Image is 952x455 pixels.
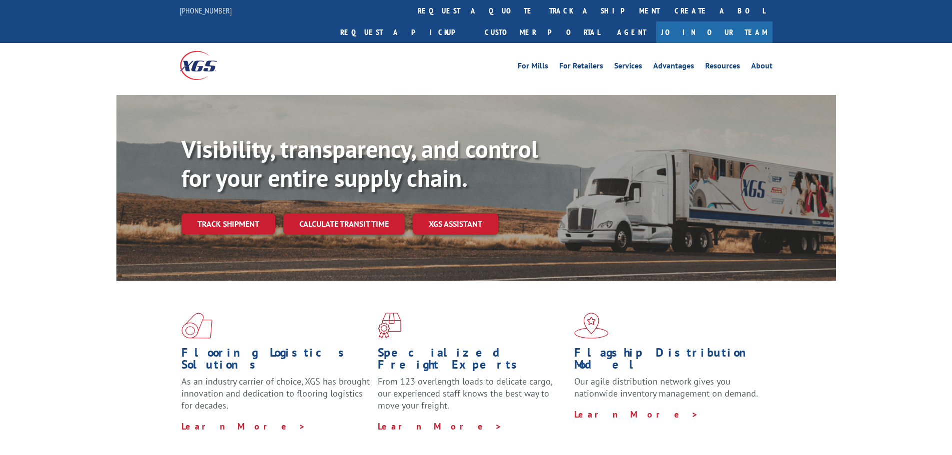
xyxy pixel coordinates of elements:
b: Visibility, transparency, and control for your entire supply chain. [181,133,538,193]
p: From 123 overlength loads to delicate cargo, our experienced staff knows the best way to move you... [378,376,567,420]
span: As an industry carrier of choice, XGS has brought innovation and dedication to flooring logistics... [181,376,370,411]
h1: Specialized Freight Experts [378,347,567,376]
a: Calculate transit time [283,213,405,235]
img: xgs-icon-total-supply-chain-intelligence-red [181,313,212,339]
a: Learn More > [378,421,502,432]
a: Track shipment [181,213,275,234]
img: xgs-icon-flagship-distribution-model-red [574,313,609,339]
a: Advantages [653,62,694,73]
a: Join Our Team [656,21,773,43]
a: For Mills [518,62,548,73]
a: Learn More > [574,409,699,420]
a: Customer Portal [477,21,607,43]
a: Request a pickup [333,21,477,43]
h1: Flooring Logistics Solutions [181,347,370,376]
a: Agent [607,21,656,43]
a: Learn More > [181,421,306,432]
span: Our agile distribution network gives you nationwide inventory management on demand. [574,376,758,399]
a: Resources [705,62,740,73]
a: For Retailers [559,62,603,73]
a: Services [614,62,642,73]
img: xgs-icon-focused-on-flooring-red [378,313,401,339]
a: [PHONE_NUMBER] [180,5,232,15]
a: XGS ASSISTANT [413,213,498,235]
h1: Flagship Distribution Model [574,347,763,376]
a: About [751,62,773,73]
